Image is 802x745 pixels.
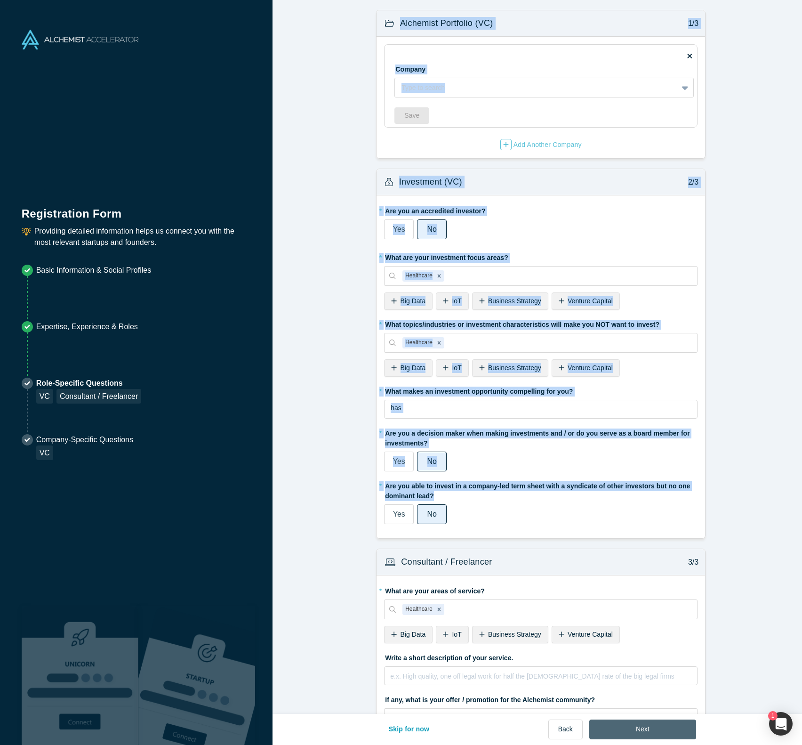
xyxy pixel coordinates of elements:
[452,631,461,638] span: IoT
[427,510,437,518] span: No
[384,203,698,216] label: Are you an accredited investor?
[552,292,620,310] div: Venture Capital
[488,364,541,372] span: Business Strategy
[36,321,138,332] p: Expertise, Experience & Roles
[138,606,255,745] img: Prism AI
[36,445,53,460] div: VC
[472,359,548,377] div: Business Strategy
[568,631,613,638] span: Venture Capital
[683,177,698,188] p: 2/3
[475,18,493,28] span: (VC)
[384,478,698,501] label: Are you able to invest in a company-led term sheet with a syndicate of other investors but no one...
[548,720,583,739] button: Back
[384,666,698,685] div: rdw-wrapper
[394,107,429,124] button: Save
[393,225,405,233] span: Yes
[384,359,433,377] div: Big Data
[384,250,698,263] label: What are your investment focus areas?
[379,720,440,739] button: Skip for now
[384,583,698,596] label: What are your areas of service?
[22,606,138,745] img: Robust Technologies
[427,225,437,233] span: No
[500,138,582,151] button: Add Another Company
[427,457,437,465] span: No
[488,297,541,305] span: Business Strategy
[36,434,133,445] p: Company-Specific Questions
[401,297,426,305] span: Big Data
[768,711,778,721] span: 1
[568,364,613,372] span: Venture Capital
[384,626,433,643] div: Big Data
[402,604,434,615] div: Healthcare
[436,292,468,310] div: IoT
[384,292,433,310] div: Big Data
[568,297,613,305] span: Venture Capital
[36,378,142,389] p: Role-Specific Questions
[769,712,793,736] button: 1
[683,18,698,29] p: 1/3
[384,383,698,397] label: What makes an investment opportunity compelling for you?
[436,626,468,643] div: IoT
[401,556,492,568] h3: Consultant / Freelancer
[384,316,698,330] label: What topics/industries or investment characteristics will make you NOT want to invest?
[472,626,548,643] div: Business Strategy
[589,720,696,739] button: Next
[472,292,548,310] div: Business Strategy
[434,270,444,282] div: Remove Healthcare
[444,177,462,186] span: (VC)
[402,270,434,282] div: Healthcare
[402,337,434,348] div: Healthcare
[36,265,152,276] p: Basic Information & Social Profiles
[500,139,582,150] div: Add Another Company
[401,364,426,372] span: Big Data
[393,457,405,465] span: Yes
[384,708,698,728] input: e.x. Free Consultation to review current IP
[36,389,53,404] div: VC
[488,631,541,638] span: Business Strategy
[391,670,691,688] div: rdw-editor
[34,226,251,248] p: Providing detailed information helps us connect you with the most relevant startups and founders.
[400,17,493,30] h3: Alchemist Portfolio
[399,176,462,188] h3: Investment
[391,404,401,412] span: has
[436,359,468,377] div: IoT
[434,604,444,615] div: Remove Healthcare
[394,61,447,74] label: Company
[391,403,691,422] div: rdw-editor
[22,195,251,222] h1: Registration Form
[384,692,698,705] label: If any, what is your offer / promotion for the Alchemist community?
[452,297,461,305] span: IoT
[552,626,620,643] div: Venture Capital
[22,30,138,49] img: Alchemist Accelerator Logo
[552,359,620,377] div: Venture Capital
[434,337,444,348] div: Remove Healthcare
[452,364,461,372] span: IoT
[683,557,698,568] p: 3/3
[384,650,698,663] label: Write a short description of your service.
[384,400,698,419] div: rdw-wrapper
[393,510,405,518] span: Yes
[401,631,426,638] span: Big Data
[56,389,141,404] div: Consultant / Freelancer
[384,425,698,448] label: Are you a decision maker when making investments and / or do you serve as a board member for inve...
